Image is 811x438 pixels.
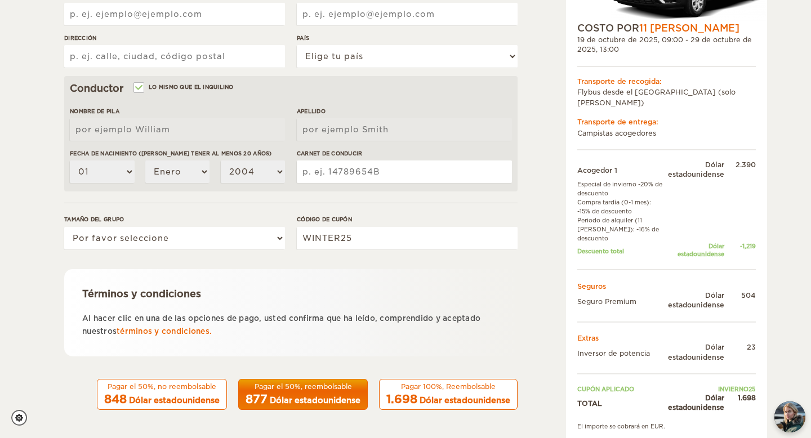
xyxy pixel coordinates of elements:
[678,243,724,257] font: Dólar estadounidense
[379,379,518,410] button: Pagar 100%, Reembolsable 1.698 Dólar estadounidense
[741,292,756,300] font: 504
[238,379,368,410] button: Pagar el 50%, reembolsable 877 Dólar estadounidense
[270,396,360,405] font: Dólar estadounidense
[82,314,480,336] font: Al hacer clic en una de las opciones de pago, usted confirma que ha leído, comprendido y aceptado...
[255,382,352,391] font: Pagar el 50%, reembolsable
[297,118,512,141] input: por ejemplo Smith
[135,85,142,92] input: Lo mismo que el inquilino
[297,160,512,183] input: p. ej. 14789654B
[577,181,662,196] font: Especial de invierno -20% de descuento
[297,3,518,25] input: p. ej. ejemplo@ejemplo.com
[246,392,268,406] font: 877
[82,288,201,300] font: Términos y condiciones
[577,386,634,392] font: Cupón aplicado
[577,23,639,34] font: COSTO POR
[668,394,724,412] font: Dólar estadounidense
[149,84,234,90] font: Lo mismo que el inquilino
[668,292,724,310] font: Dólar estadounidense
[297,150,363,157] font: Carnet de conducir
[70,118,285,141] input: por ejemplo William
[639,23,739,34] font: 11 [PERSON_NAME]
[577,297,636,305] font: Seguro Premium
[108,382,216,391] font: Pagar el 50%, no reembolsable
[774,401,805,432] img: Freyja en Cozy Campers
[577,282,606,290] font: Seguros
[420,396,510,405] font: Dólar estadounidense
[64,35,96,41] font: DIRECCIÓN
[577,118,658,127] font: Transporte de entrega:
[718,386,756,392] font: INVIERNO25
[70,83,123,94] font: Conductor
[577,217,659,242] font: Periodo de alquiler (11 [PERSON_NAME]): -16% de descuento
[70,108,119,114] font: Nombre de pila
[774,401,805,432] button: botón de chat
[577,247,624,254] font: Descuento total
[64,45,285,68] input: p. ej. calle, ciudad, código postal
[297,108,326,114] font: Apellido
[117,327,212,336] a: términos y condiciones.
[64,216,124,222] font: Tamaño del grupo
[577,348,650,357] font: Inversor de potencia
[97,379,227,410] button: Pagar el 50%, no reembolsable 848 Dólar estadounidense
[740,243,756,249] font: -1,219
[577,399,602,408] font: TOTAL
[577,88,736,107] font: Flybus desde el [GEOGRAPHIC_DATA] (solo [PERSON_NAME])
[70,150,272,157] font: Fecha de nacimiento ([PERSON_NAME] tener al menos 20 años)
[668,160,724,178] font: Dólar estadounidense
[738,394,756,402] font: 1.698
[104,392,127,406] font: 848
[386,392,417,406] font: 1.698
[64,3,285,25] input: p. ej. ejemplo@ejemplo.com
[577,36,752,54] font: 19 de octubre de 2025, 09:00 - 29 de octubre de 2025, 13:00
[736,160,756,169] font: 2.390
[577,166,617,174] font: Acogedor 1
[401,382,496,391] font: Pagar 100%, Reembolsable
[297,216,352,222] font: Código de cupón
[668,343,724,361] font: Dólar estadounidense
[129,396,220,405] font: Dólar estadounidense
[577,77,662,86] font: Transporte de recogida:
[577,199,651,214] font: Compra tardía (0-1 mes): -15% de descuento
[297,35,309,41] font: País
[577,334,599,342] font: Extras
[747,343,756,352] font: 23
[11,410,34,426] a: Configuración de cookies
[577,129,656,137] font: Campistas acogedores
[577,423,665,430] font: El importe se cobrará en EUR.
